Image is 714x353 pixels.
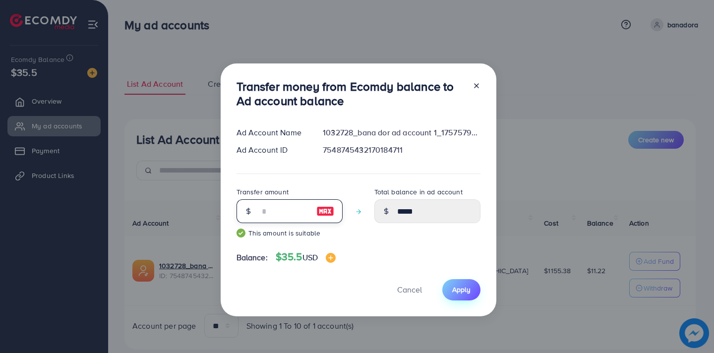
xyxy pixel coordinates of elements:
[276,251,336,263] h4: $35.5
[326,253,336,263] img: image
[237,187,289,197] label: Transfer amount
[316,205,334,217] img: image
[315,127,488,138] div: 1032728_bana dor ad account 1_1757579407255
[302,252,318,263] span: USD
[237,79,465,108] h3: Transfer money from Ecomdy balance to Ad account balance
[397,284,422,295] span: Cancel
[237,228,343,238] small: This amount is suitable
[237,252,268,263] span: Balance:
[442,279,480,300] button: Apply
[237,229,245,237] img: guide
[315,144,488,156] div: 7548745432170184711
[229,127,315,138] div: Ad Account Name
[229,144,315,156] div: Ad Account ID
[452,285,471,294] span: Apply
[385,279,434,300] button: Cancel
[374,187,463,197] label: Total balance in ad account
